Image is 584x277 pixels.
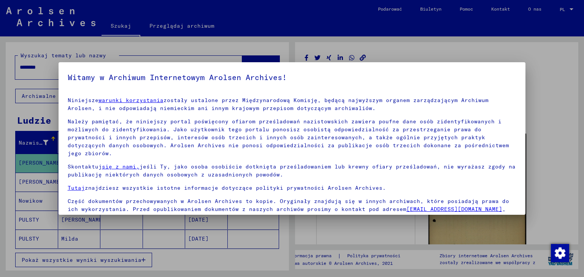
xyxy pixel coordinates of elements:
font: zostały ustalone przez Międzynarodową Komisję, będącą najwyższym organem zarządzającym Archiwum A... [68,97,489,112]
a: [EMAIL_ADDRESS][DOMAIN_NAME] [406,206,502,212]
font: jeśli Ty, jako osoba osobiście dotknięta prześladowaniem lub krewny ofiary prześladowań, nie wyra... [68,163,516,178]
font: Witamy w Archiwum Internetowym Arolsen Archives! [68,72,287,82]
font: Skontaktuj [68,163,102,170]
font: Niniejsze [68,97,98,104]
img: Zmiana zgody [551,244,569,262]
font: znajdziesz wszystkie istotne informacje dotyczące polityki prywatności Arolsen Archives. [85,184,386,191]
a: Tutaj [68,184,85,191]
a: się z nami, [102,163,140,170]
font: Część dokumentów przechowywanych w Arolsen Archives to kopie. Oryginały znajdują się w innych arc... [68,198,509,212]
font: Należy pamiętać, że niniejszy portal poświęcony ofiarom prześladowań nazistowskich zawiera poufne... [68,118,509,157]
a: warunki korzystania [98,97,163,104]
